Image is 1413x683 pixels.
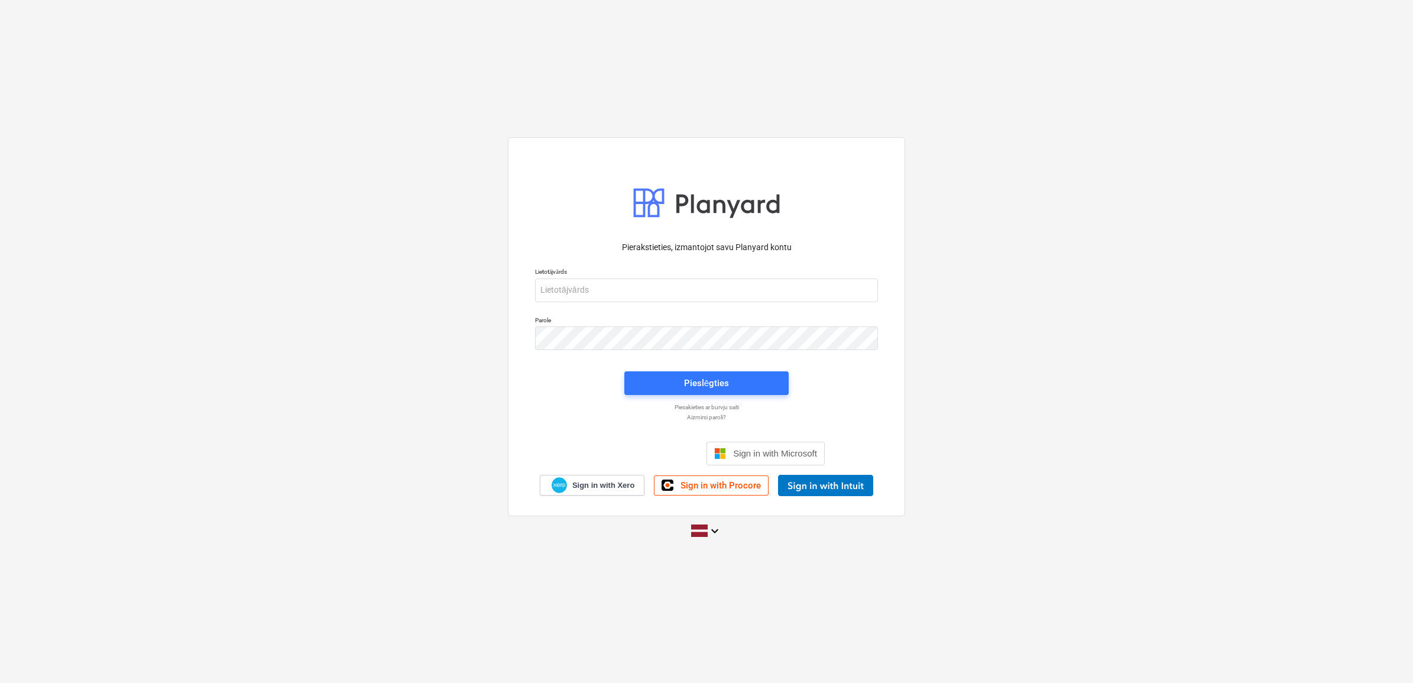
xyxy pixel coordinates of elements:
div: Pieslēgties [684,376,729,391]
a: Sign in with Xero [540,475,645,496]
span: Sign in with Microsoft [733,448,817,458]
iframe: Sign in with Google Button [582,441,703,467]
span: Sign in with Xero [572,480,634,491]
i: keyboard_arrow_down [708,524,722,538]
img: Xero logo [552,477,567,493]
a: Piesakieties ar burvju saiti [529,403,884,411]
span: Sign in with Procore [680,480,761,491]
p: Pierakstieties, izmantojot savu Planyard kontu [535,241,878,254]
img: Microsoft logo [714,448,726,459]
p: Parole [535,316,878,326]
a: Sign in with Procore [654,475,769,496]
input: Lietotājvārds [535,279,878,302]
button: Pieslēgties [624,371,789,395]
a: Aizmirsi paroli? [529,413,884,421]
p: Lietotājvārds [535,268,878,278]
